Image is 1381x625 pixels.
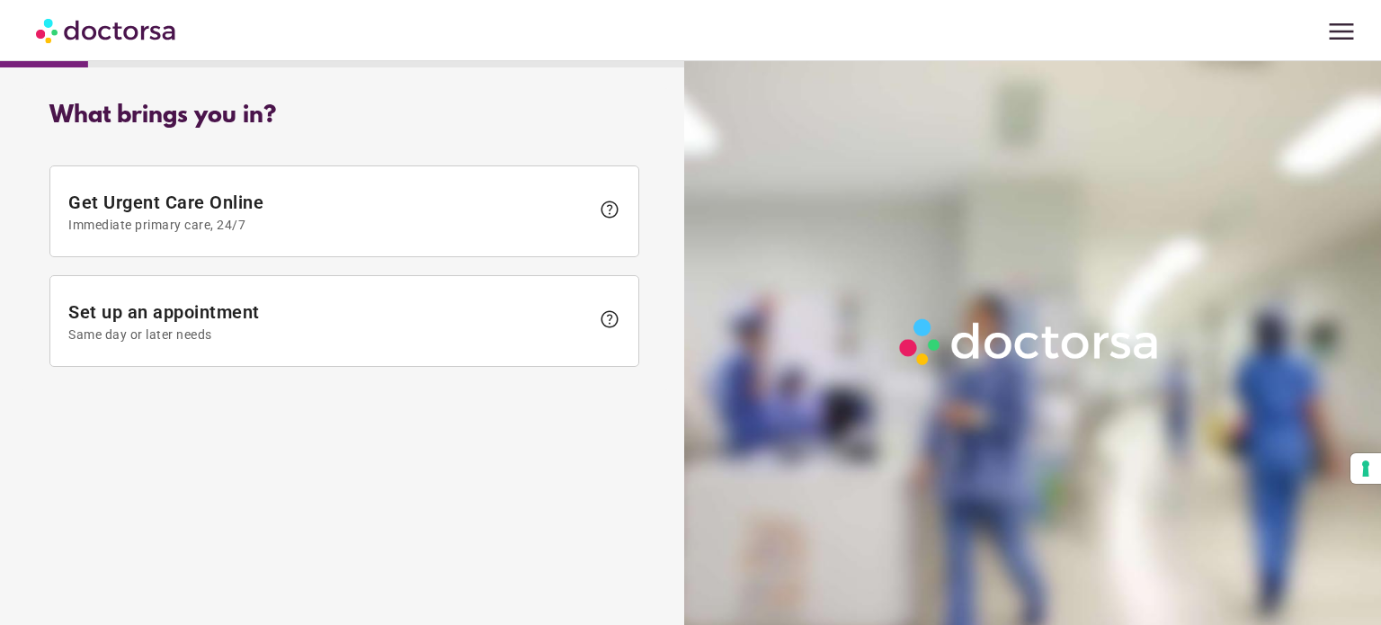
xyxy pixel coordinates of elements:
img: Logo-Doctorsa-trans-White-partial-flat.png [892,311,1168,372]
span: menu [1324,14,1359,49]
button: Your consent preferences for tracking technologies [1350,453,1381,484]
span: Set up an appointment [68,301,590,342]
span: Get Urgent Care Online [68,192,590,232]
span: Same day or later needs [68,327,590,342]
span: Immediate primary care, 24/7 [68,218,590,232]
div: What brings you in? [49,103,639,129]
span: help [599,199,620,220]
img: Doctorsa.com [36,10,178,50]
span: help [599,308,620,330]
